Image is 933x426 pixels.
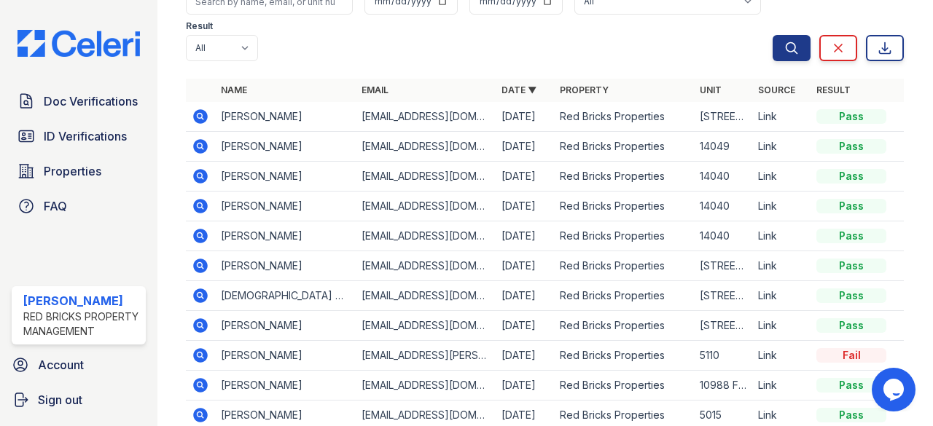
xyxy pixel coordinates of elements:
div: Pass [816,408,886,422]
a: Unit [700,84,722,95]
td: [STREET_ADDRESS][PERSON_NAME][PERSON_NAME] [694,311,752,341]
td: [DATE] [496,192,554,221]
td: Link [752,371,811,401]
td: 14049 [694,132,752,162]
span: Properties [44,162,101,180]
td: 14040 [694,162,752,192]
td: Red Bricks Properties [554,281,694,311]
td: 10988 Flyreel Pl [694,371,752,401]
td: [PERSON_NAME] [215,132,355,162]
a: Result [816,84,851,95]
td: Red Bricks Properties [554,132,694,162]
td: [PERSON_NAME] [215,192,355,221]
div: Pass [816,318,886,333]
td: [EMAIL_ADDRESS][DOMAIN_NAME] [356,102,496,132]
img: CE_Logo_Blue-a8612792a0a2168367f1c8372b55b34899dd931a85d93a1a3d3e32e68fde9ad4.png [6,30,152,58]
td: [DATE] [496,371,554,401]
span: Account [38,356,84,374]
td: 14040 [694,221,752,251]
label: Result [186,20,213,32]
td: 14040 [694,192,752,221]
a: Email [362,84,389,95]
td: [EMAIL_ADDRESS][PERSON_NAME][DOMAIN_NAME] [356,341,496,371]
td: [DATE] [496,221,554,251]
div: Pass [816,199,886,213]
td: Red Bricks Properties [554,341,694,371]
td: [STREET_ADDRESS] [694,281,752,311]
td: Red Bricks Properties [554,221,694,251]
td: Link [752,341,811,371]
div: Pass [816,259,886,273]
td: [PERSON_NAME] [215,371,355,401]
a: Account [6,350,152,379]
a: Doc Verifications [12,87,146,116]
td: Red Bricks Properties [554,102,694,132]
span: Sign out [38,391,82,409]
td: [EMAIL_ADDRESS][DOMAIN_NAME] [356,192,496,221]
a: Name [221,84,247,95]
td: Link [752,251,811,281]
a: Source [758,84,795,95]
span: FAQ [44,197,67,215]
iframe: chat widget [872,368,918,411]
span: Doc Verifications [44,92,138,110]
td: Link [752,132,811,162]
div: Pass [816,378,886,393]
td: [PERSON_NAME] [215,251,355,281]
td: Red Bricks Properties [554,162,694,192]
a: Date ▼ [501,84,536,95]
td: [EMAIL_ADDRESS][DOMAIN_NAME] [356,311,496,341]
td: [EMAIL_ADDRESS][DOMAIN_NAME] [356,132,496,162]
td: [EMAIL_ADDRESS][DOMAIN_NAME] [356,251,496,281]
a: ID Verifications [12,122,146,151]
td: Red Bricks Properties [554,311,694,341]
div: Fail [816,348,886,363]
td: Link [752,221,811,251]
a: Property [560,84,609,95]
td: Link [752,102,811,132]
a: FAQ [12,192,146,221]
td: Link [752,311,811,341]
td: [DATE] [496,341,554,371]
td: [DATE] [496,102,554,132]
td: [PERSON_NAME] [215,221,355,251]
td: [PERSON_NAME] [215,162,355,192]
td: Link [752,192,811,221]
td: [DEMOGRAPHIC_DATA] Thatch [215,281,355,311]
td: [EMAIL_ADDRESS][DOMAIN_NAME] [356,221,496,251]
span: ID Verifications [44,127,127,145]
div: Red Bricks Property Management [23,309,140,339]
td: [PERSON_NAME] [215,311,355,341]
td: [EMAIL_ADDRESS][DOMAIN_NAME] [356,162,496,192]
td: Link [752,281,811,311]
td: [DATE] [496,132,554,162]
div: Pass [816,169,886,184]
div: [PERSON_NAME] [23,292,140,309]
td: [EMAIL_ADDRESS][DOMAIN_NAME] [356,371,496,401]
td: Red Bricks Properties [554,192,694,221]
td: [PERSON_NAME] [215,341,355,371]
td: [DATE] [496,162,554,192]
div: Pass [816,229,886,243]
td: [STREET_ADDRESS][PERSON_NAME] [694,102,752,132]
td: [EMAIL_ADDRESS][DOMAIN_NAME] [356,281,496,311]
td: [PERSON_NAME] [215,102,355,132]
a: Properties [12,157,146,186]
div: Pass [816,109,886,124]
div: Pass [816,288,886,303]
td: [DATE] [496,281,554,311]
td: Red Bricks Properties [554,251,694,281]
td: [DATE] [496,251,554,281]
a: Sign out [6,385,152,414]
td: 5110 [694,341,752,371]
td: Link [752,162,811,192]
td: [STREET_ADDRESS] [694,251,752,281]
td: [DATE] [496,311,554,341]
div: Pass [816,139,886,154]
td: Red Bricks Properties [554,371,694,401]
